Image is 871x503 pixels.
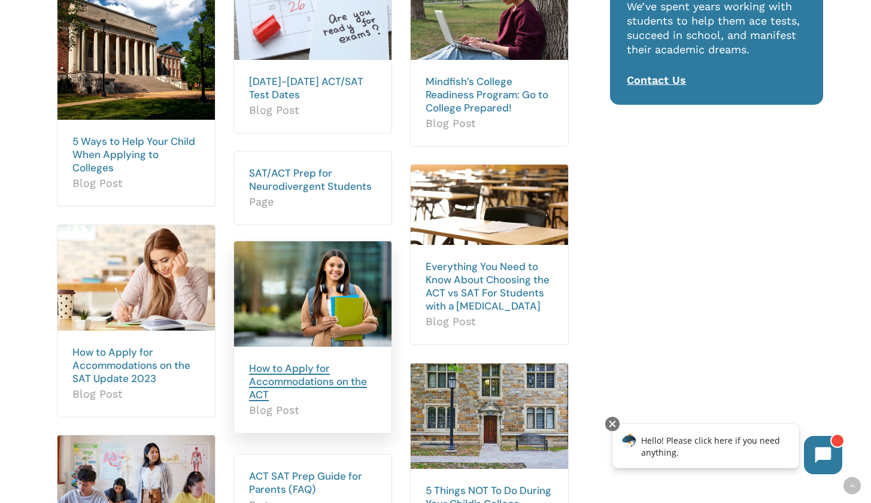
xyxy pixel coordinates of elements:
[426,260,550,313] a: Everything You Need to Know About Choosing the ACT vs SAT For Students with a [MEDICAL_DATA]
[426,116,553,131] span: Blog Post
[72,387,200,401] span: Blog Post
[72,135,195,174] a: 5 Ways to Help Your Child When Applying to Colleges
[249,195,377,209] span: Page
[627,74,686,86] a: Contact Us
[600,414,854,486] iframe: Chatbot
[249,469,362,496] a: ACT SAT Prep Guide for Parents (FAQ)
[426,75,548,114] a: Mindfish’s College Readiness Program: Go to College Prepared!
[72,176,200,190] span: Blog Post
[426,314,553,329] span: Blog Post
[249,166,372,193] a: SAT/ACT Prep for Neurodivergent Students
[249,403,377,417] span: Blog Post
[72,346,190,385] a: How to Apply for Accommodations on the SAT Update 2023
[249,362,367,401] a: How to Apply for Accommodations on the ACT
[249,75,363,101] a: [DATE]-[DATE] ACT/SAT Test Dates
[249,103,377,117] span: Blog Post
[411,165,568,245] img: A,High,School,Hall,Or,Room,Set,Up,Ready,For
